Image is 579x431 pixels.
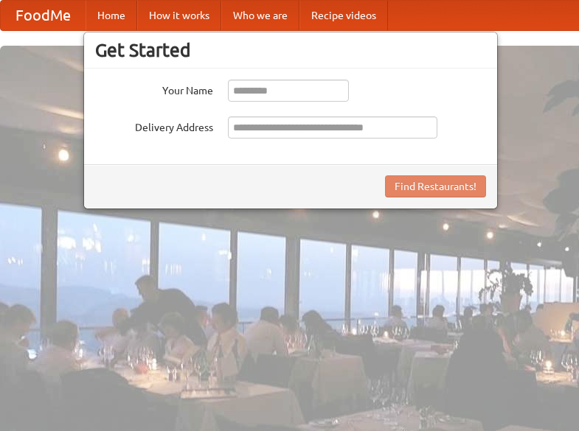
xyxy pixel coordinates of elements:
[86,1,137,30] a: Home
[1,1,86,30] a: FoodMe
[95,116,213,135] label: Delivery Address
[95,80,213,98] label: Your Name
[299,1,388,30] a: Recipe videos
[221,1,299,30] a: Who we are
[137,1,221,30] a: How it works
[95,39,486,61] h3: Get Started
[385,175,486,197] button: Find Restaurants!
